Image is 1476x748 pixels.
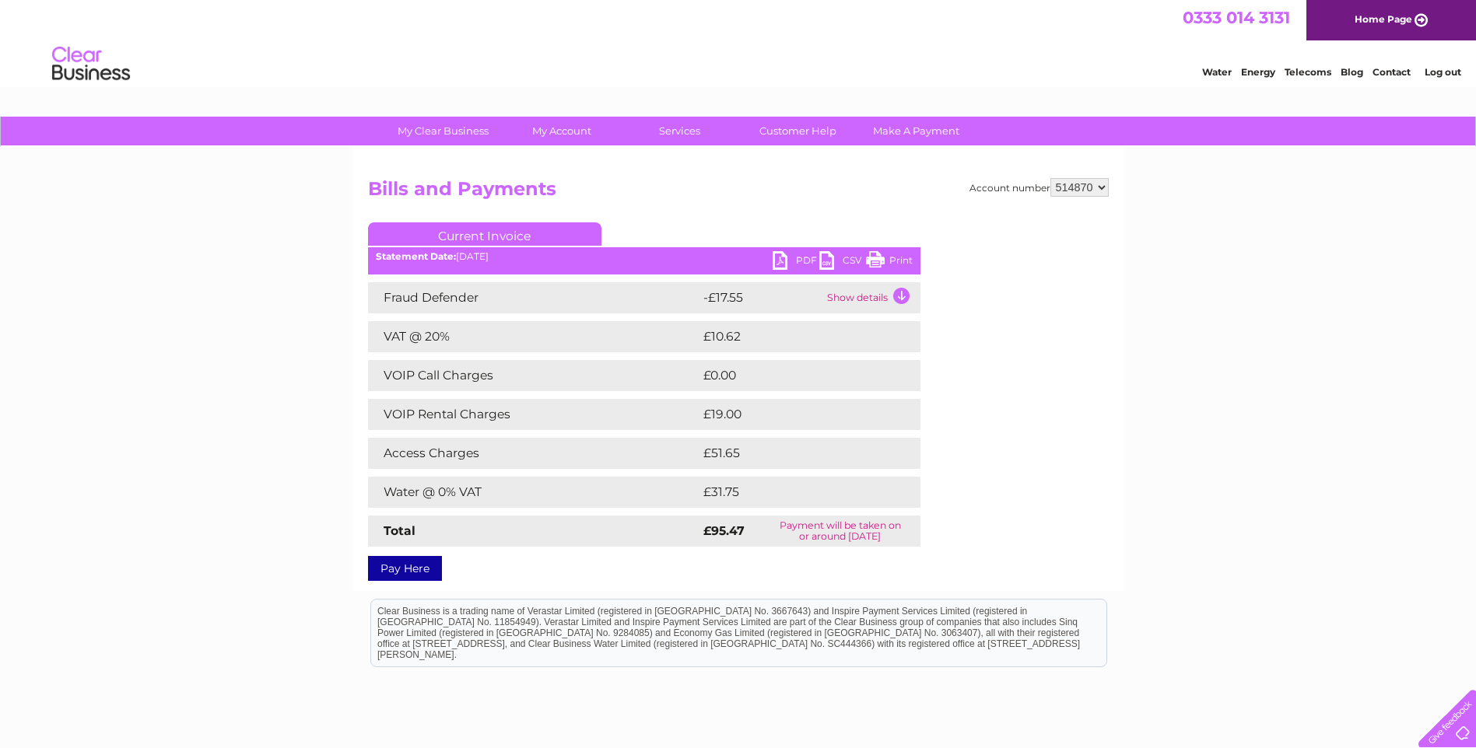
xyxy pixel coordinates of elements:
a: Make A Payment [852,117,980,145]
a: Print [866,251,913,274]
img: logo.png [51,40,131,88]
td: -£17.55 [699,282,823,313]
strong: Total [384,523,415,538]
td: VAT @ 20% [368,321,699,352]
td: Access Charges [368,438,699,469]
strong: £95.47 [703,523,745,538]
td: Water @ 0% VAT [368,477,699,508]
td: Fraud Defender [368,282,699,313]
b: Statement Date: [376,250,456,262]
a: My Clear Business [379,117,507,145]
a: Customer Help [734,117,862,145]
td: £10.62 [699,321,888,352]
div: Account number [969,178,1109,197]
div: [DATE] [368,251,920,262]
a: CSV [819,251,866,274]
a: Contact [1373,66,1411,78]
td: Payment will be taken on or around [DATE] [760,516,920,547]
td: £51.65 [699,438,888,469]
a: Water [1202,66,1232,78]
td: £19.00 [699,399,889,430]
a: Blog [1341,66,1363,78]
td: VOIP Rental Charges [368,399,699,430]
a: Current Invoice [368,222,601,246]
td: Show details [823,282,920,313]
a: Services [615,117,744,145]
td: £31.75 [699,477,887,508]
a: My Account [497,117,626,145]
a: Pay Here [368,556,442,581]
a: 0333 014 3131 [1183,8,1290,27]
td: VOIP Call Charges [368,360,699,391]
a: Telecoms [1285,66,1331,78]
a: Energy [1241,66,1275,78]
div: Clear Business is a trading name of Verastar Limited (registered in [GEOGRAPHIC_DATA] No. 3667643... [371,9,1106,75]
a: Log out [1425,66,1461,78]
td: £0.00 [699,360,885,391]
h2: Bills and Payments [368,178,1109,208]
a: PDF [773,251,819,274]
